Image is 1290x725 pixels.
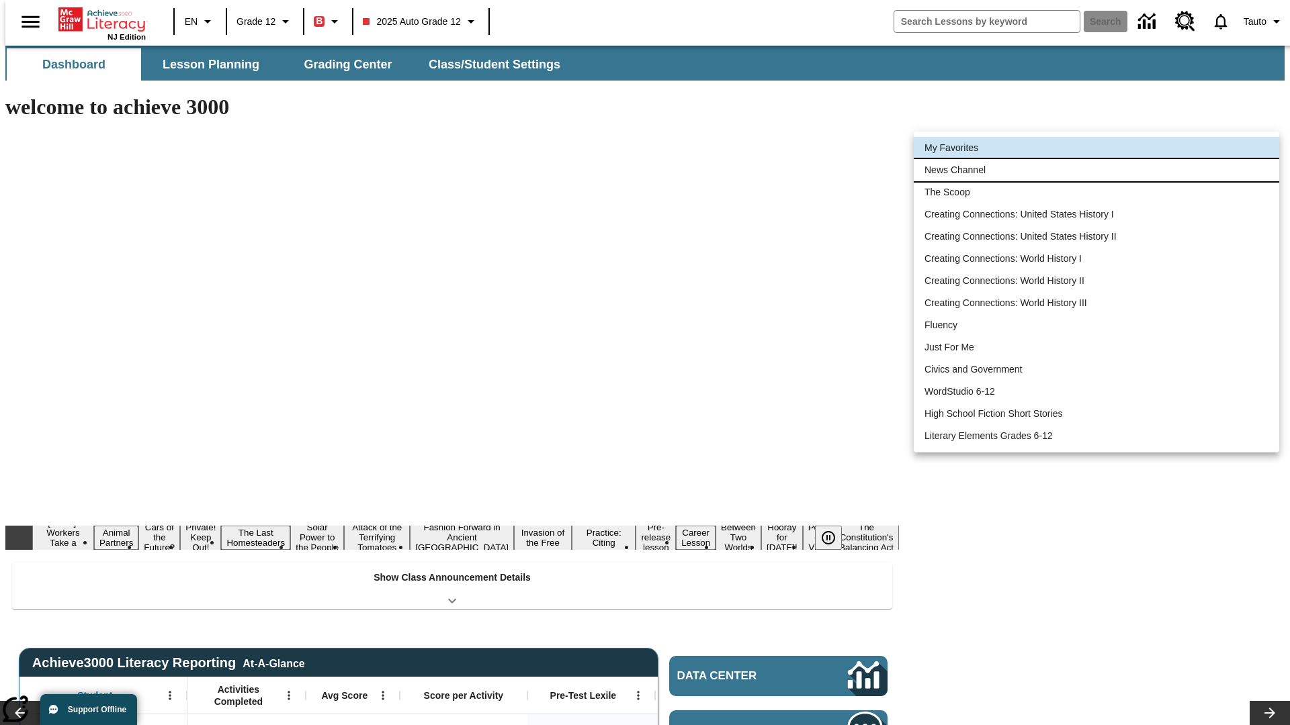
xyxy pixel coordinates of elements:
li: Creating Connections: World History I [914,248,1279,270]
li: The Scoop [914,181,1279,203]
li: Literary Elements Grades 6-12 [914,425,1279,447]
li: Creating Connections: United States History II [914,226,1279,248]
li: Civics and Government [914,358,1279,381]
li: High School Fiction Short Stories [914,403,1279,425]
li: Fluency [914,314,1279,336]
li: WordStudio 6-12 [914,381,1279,403]
li: Creating Connections: United States History I [914,203,1279,226]
li: News Channel [914,159,1279,181]
li: Creating Connections: World History III [914,292,1279,314]
li: My Favorites [914,137,1279,159]
li: Creating Connections: World History II [914,270,1279,292]
li: Just For Me [914,336,1279,358]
